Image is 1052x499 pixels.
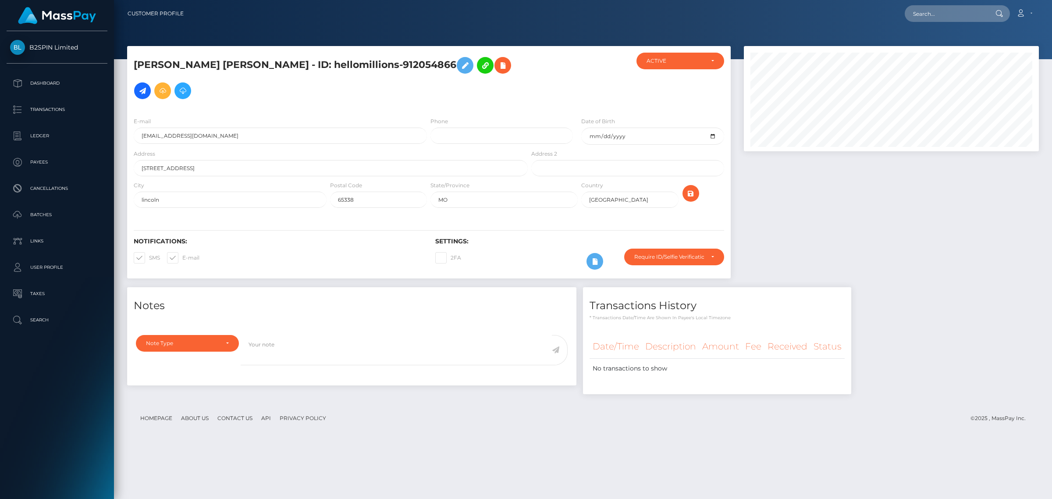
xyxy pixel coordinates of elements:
[590,314,845,321] p: * Transactions date/time are shown in payee's local timezone
[7,309,107,331] a: Search
[590,359,845,379] td: No transactions to show
[581,118,615,125] label: Date of Birth
[134,53,523,103] h5: [PERSON_NAME] [PERSON_NAME] - ID: hellomillions-912054866
[10,314,104,327] p: Search
[10,129,104,143] p: Ledger
[136,335,239,352] button: Note Type
[7,204,107,226] a: Batches
[137,411,176,425] a: Homepage
[647,57,704,64] div: ACTIVE
[810,335,845,359] th: Status
[7,230,107,252] a: Links
[435,252,461,264] label: 2FA
[10,77,104,90] p: Dashboard
[531,150,557,158] label: Address 2
[134,238,422,245] h6: Notifications:
[258,411,274,425] a: API
[430,118,448,125] label: Phone
[7,151,107,173] a: Payees
[435,238,724,245] h6: Settings:
[7,125,107,147] a: Ledger
[624,249,724,265] button: Require ID/Selfie Verification
[10,208,104,221] p: Batches
[330,182,362,189] label: Postal Code
[10,261,104,274] p: User Profile
[636,53,724,69] button: ACTIVE
[134,182,144,189] label: City
[430,182,469,189] label: State/Province
[7,43,107,51] span: B2SPIN Limited
[128,4,184,23] a: Customer Profile
[276,411,330,425] a: Privacy Policy
[970,413,1032,423] div: © 2025 , MassPay Inc.
[642,335,699,359] th: Description
[134,82,151,99] a: Initiate Payout
[742,335,764,359] th: Fee
[764,335,810,359] th: Received
[7,257,107,278] a: User Profile
[581,182,603,189] label: Country
[590,335,642,359] th: Date/Time
[7,99,107,121] a: Transactions
[699,335,742,359] th: Amount
[10,287,104,300] p: Taxes
[7,283,107,305] a: Taxes
[134,298,570,314] h4: Notes
[10,182,104,195] p: Cancellations
[10,156,104,169] p: Payees
[7,72,107,94] a: Dashboard
[10,235,104,248] p: Links
[134,118,151,125] label: E-mail
[18,7,96,24] img: MassPay Logo
[7,178,107,200] a: Cancellations
[167,252,199,264] label: E-mail
[590,298,845,314] h4: Transactions History
[634,253,704,260] div: Require ID/Selfie Verification
[214,411,256,425] a: Contact Us
[146,340,219,347] div: Note Type
[10,40,25,55] img: B2SPIN Limited
[178,411,212,425] a: About Us
[905,5,987,22] input: Search...
[134,252,160,264] label: SMS
[134,150,155,158] label: Address
[10,103,104,116] p: Transactions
